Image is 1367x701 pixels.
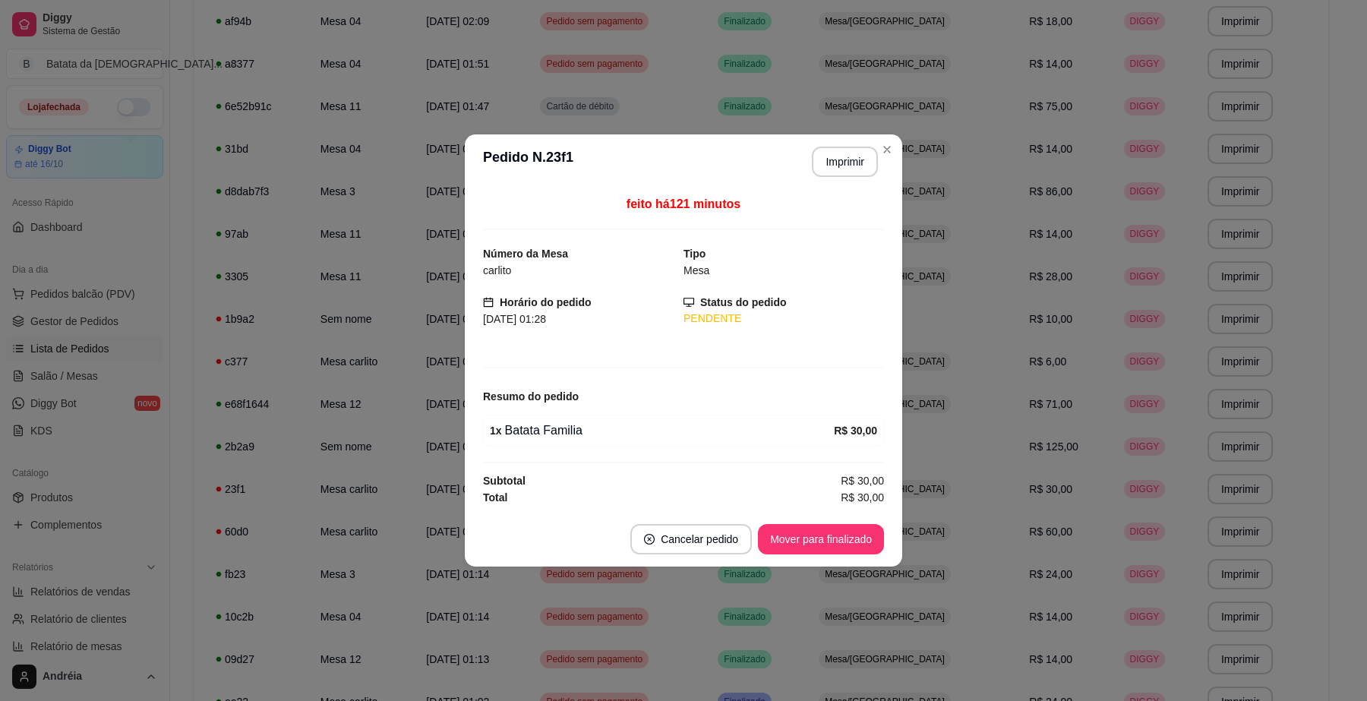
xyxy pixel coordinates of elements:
[490,422,834,440] div: Batata Familia
[758,524,884,554] button: Mover para finalizado
[630,524,752,554] button: close-circleCancelar pedido
[483,390,579,403] strong: Resumo do pedido
[490,425,502,437] strong: 1 x
[483,297,494,308] span: calendar
[683,264,709,276] span: Mesa
[683,311,884,327] div: PENDENTE
[875,137,899,162] button: Close
[483,248,568,260] strong: Número da Mesa
[834,425,877,437] strong: R$ 30,00
[700,296,787,308] strong: Status do pedido
[683,297,694,308] span: desktop
[841,472,884,489] span: R$ 30,00
[483,491,507,504] strong: Total
[644,534,655,545] span: close-circle
[483,264,511,276] span: carlito
[483,147,573,177] h3: Pedido N. 23f1
[483,475,526,487] strong: Subtotal
[812,147,878,177] button: Imprimir
[683,248,706,260] strong: Tipo
[483,313,546,325] span: [DATE] 01:28
[841,489,884,506] span: R$ 30,00
[627,197,740,210] span: feito há 121 minutos
[500,296,592,308] strong: Horário do pedido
